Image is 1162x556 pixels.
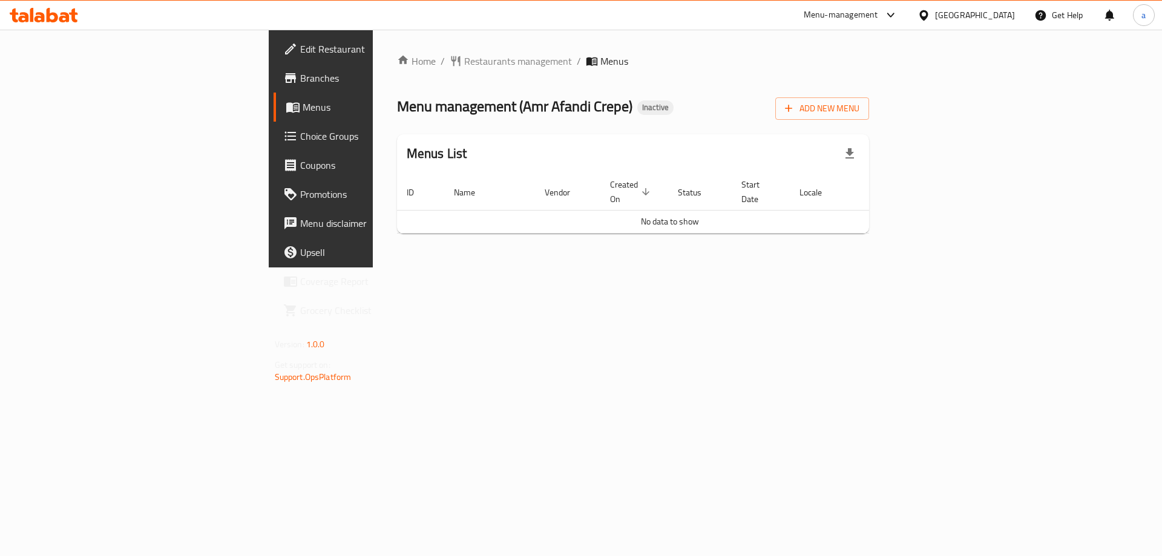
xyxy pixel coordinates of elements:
[678,185,717,200] span: Status
[274,151,463,180] a: Coupons
[935,8,1015,22] div: [GEOGRAPHIC_DATA]
[545,185,586,200] span: Vendor
[274,34,463,64] a: Edit Restaurant
[637,100,674,115] div: Inactive
[300,274,453,289] span: Coverage Report
[274,64,463,93] a: Branches
[407,145,467,163] h2: Menus List
[303,100,453,114] span: Menus
[600,54,628,68] span: Menus
[274,180,463,209] a: Promotions
[300,42,453,56] span: Edit Restaurant
[464,54,572,68] span: Restaurants management
[300,216,453,231] span: Menu disclaimer
[274,238,463,267] a: Upsell
[610,177,654,206] span: Created On
[1141,8,1146,22] span: a
[275,336,304,352] span: Version:
[300,303,453,318] span: Grocery Checklist
[300,245,453,260] span: Upsell
[799,185,838,200] span: Locale
[397,174,943,234] table: enhanced table
[741,177,775,206] span: Start Date
[300,158,453,172] span: Coupons
[300,187,453,201] span: Promotions
[306,336,325,352] span: 1.0.0
[785,101,859,116] span: Add New Menu
[274,122,463,151] a: Choice Groups
[775,97,869,120] button: Add New Menu
[407,185,430,200] span: ID
[300,71,453,85] span: Branches
[275,369,352,385] a: Support.OpsPlatform
[397,93,632,120] span: Menu management ( Amr Afandi Crepe )
[835,139,864,168] div: Export file
[804,8,878,22] div: Menu-management
[641,214,699,229] span: No data to show
[274,267,463,296] a: Coverage Report
[637,102,674,113] span: Inactive
[275,357,330,373] span: Get support on:
[397,54,870,68] nav: breadcrumb
[300,129,453,143] span: Choice Groups
[274,93,463,122] a: Menus
[274,209,463,238] a: Menu disclaimer
[454,185,491,200] span: Name
[577,54,581,68] li: /
[852,174,943,211] th: Actions
[274,296,463,325] a: Grocery Checklist
[450,54,572,68] a: Restaurants management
